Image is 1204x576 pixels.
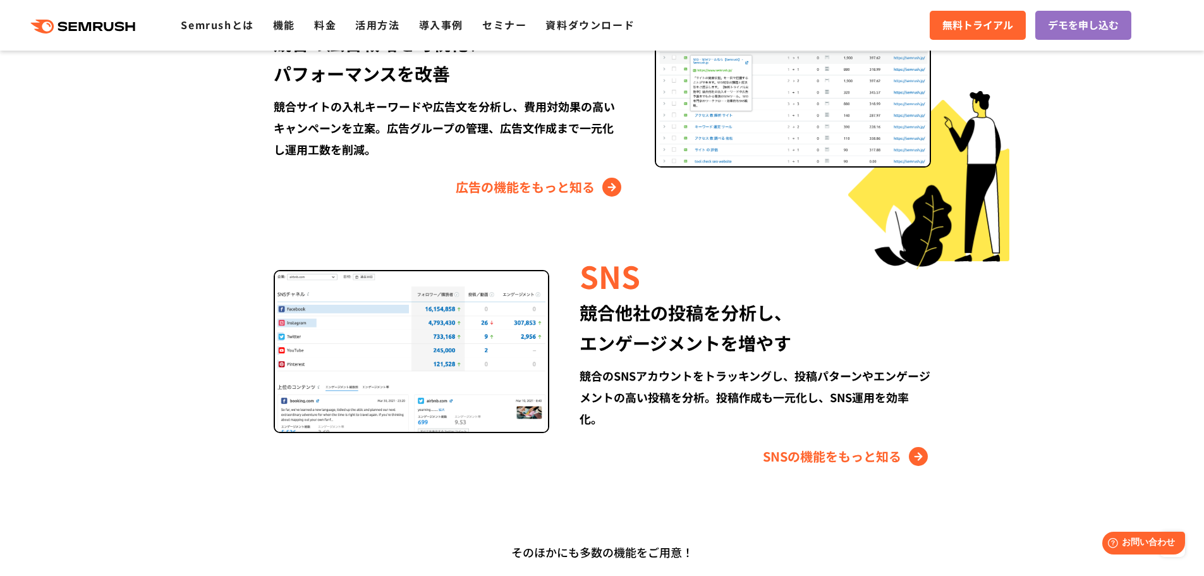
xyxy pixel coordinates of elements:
a: SNSの機能をもっと知る [763,446,931,467]
div: 競合の広告戦略を可視化、 パフォーマンスを改善 [274,28,624,89]
a: 機能 [273,17,295,32]
a: 料金 [314,17,336,32]
span: デモを申し込む [1048,17,1119,34]
a: 導入事例 [419,17,463,32]
div: そのほかにも多数の機能をご用意！ [239,541,966,564]
div: 競合サイトの入札キーワードや広告文を分析し、費用対効果の高いキャンペーンを立案。広告グループの管理、広告文作成まで一元化し運用工数を削減。 [274,95,624,160]
iframe: Help widget launcher [1092,527,1190,562]
a: 資料ダウンロード [545,17,635,32]
a: デモを申し込む [1035,11,1131,40]
div: SNS [580,254,930,297]
a: 無料トライアル [930,11,1026,40]
a: Semrushとは [181,17,253,32]
div: 競合他社の投稿を分析し、 エンゲージメントを増やす [580,297,930,358]
a: 広告の機能をもっと知る [456,177,624,197]
a: 活用方法 [355,17,399,32]
a: セミナー [482,17,526,32]
div: 競合のSNSアカウントをトラッキングし、投稿パターンやエンゲージメントの高い投稿を分析。投稿作成も一元化し、SNS運用を効率化。 [580,365,930,429]
span: 無料トライアル [942,17,1013,34]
